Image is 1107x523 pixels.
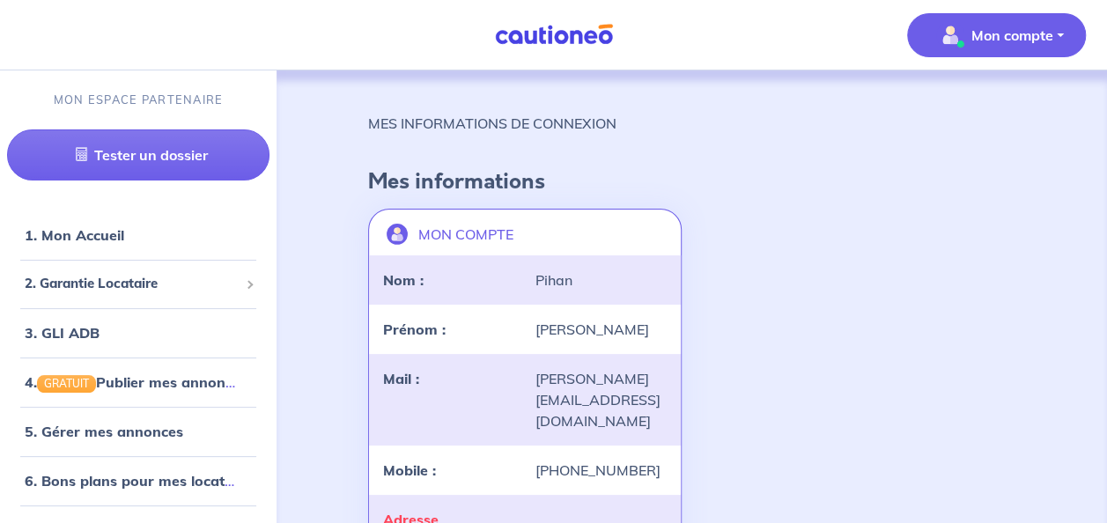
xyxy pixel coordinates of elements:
[7,463,269,498] div: 6. Bons plans pour mes locataires
[525,460,677,481] div: [PHONE_NUMBER]
[383,370,419,387] strong: Mail :
[971,25,1053,46] p: Mon compte
[488,24,620,46] img: Cautioneo
[25,423,183,440] a: 5. Gérer mes annonces
[7,414,269,449] div: 5. Gérer mes annonces
[25,324,100,342] a: 3. GLI ADB
[418,224,513,245] p: MON COMPTE
[54,92,224,108] p: MON ESPACE PARTENAIRE
[7,365,269,400] div: 4.GRATUITPublier mes annonces
[525,269,677,291] div: Pihan
[7,129,269,180] a: Tester un dossier
[25,274,239,294] span: 2. Garantie Locataire
[936,21,964,49] img: illu_account_valid_menu.svg
[25,226,124,244] a: 1. Mon Accueil
[25,472,258,490] a: 6. Bons plans pour mes locataires
[7,315,269,350] div: 3. GLI ADB
[368,169,1015,195] h4: Mes informations
[7,217,269,253] div: 1. Mon Accueil
[383,271,424,289] strong: Nom :
[525,319,677,340] div: [PERSON_NAME]
[907,13,1086,57] button: illu_account_valid_menu.svgMon compte
[387,224,408,245] img: illu_account.svg
[25,373,247,391] a: 4.GRATUITPublier mes annonces
[7,267,269,301] div: 2. Garantie Locataire
[383,320,446,338] strong: Prénom :
[368,113,616,134] p: MES INFORMATIONS DE CONNEXION
[525,368,677,431] div: [PERSON_NAME][EMAIL_ADDRESS][DOMAIN_NAME]
[383,461,436,479] strong: Mobile :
